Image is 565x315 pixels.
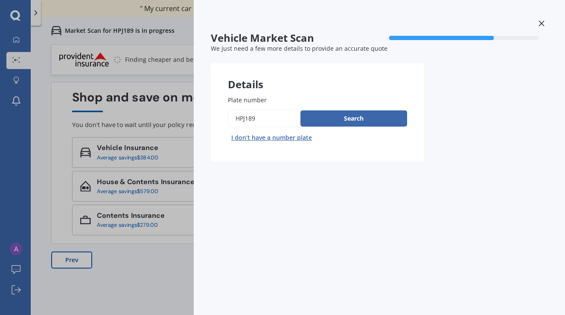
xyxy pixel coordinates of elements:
span: Plate number [228,96,267,104]
span: We just need a few more details to provide an accurate quote [211,44,387,52]
input: Enter plate number [228,110,297,127]
div: Details [211,63,424,89]
button: I don’t have a number plate [228,131,315,144]
span: Vehicle Market Scan [211,32,379,44]
button: Search [300,110,407,127]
